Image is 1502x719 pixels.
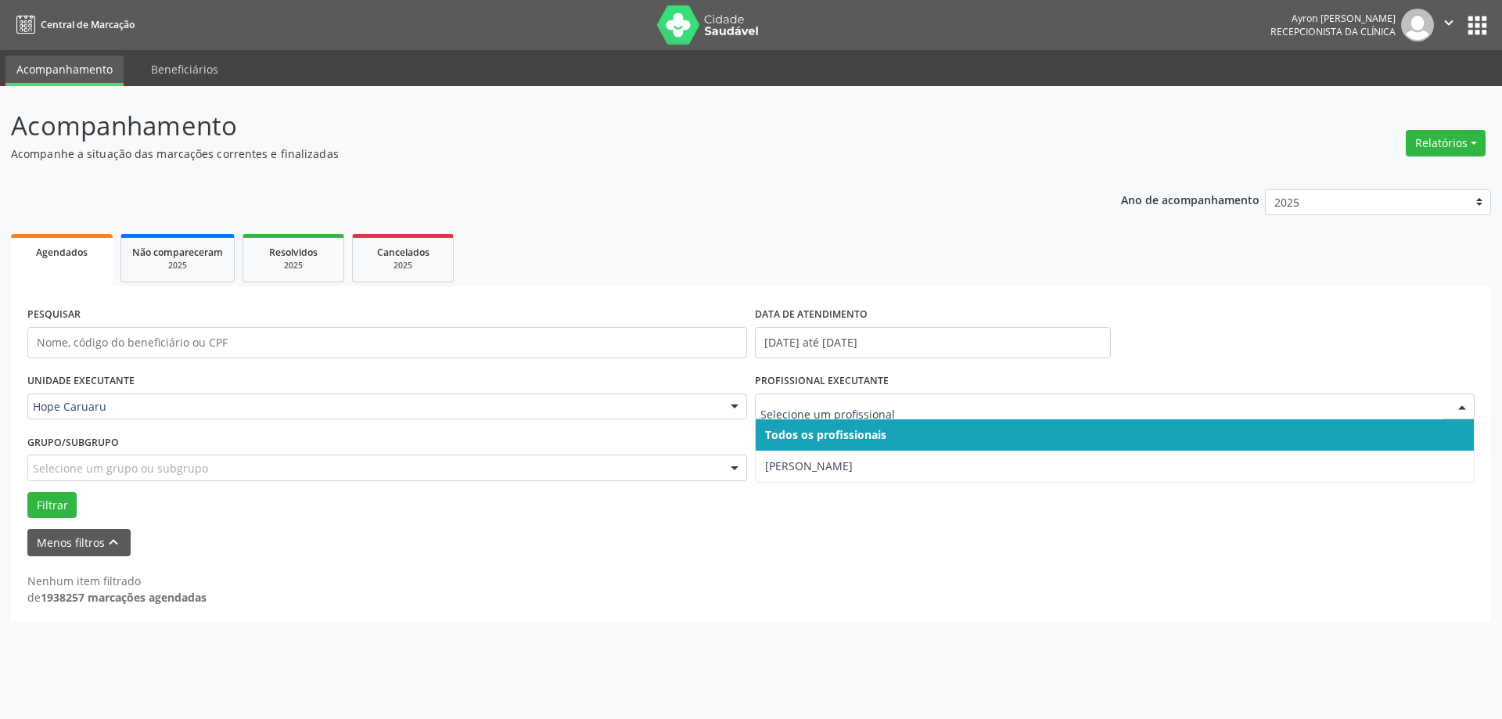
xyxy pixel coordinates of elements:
img: img [1401,9,1434,41]
span: Não compareceram [132,246,223,259]
p: Ano de acompanhamento [1121,189,1259,209]
div: 2025 [364,260,442,271]
a: Central de Marcação [11,12,135,38]
button: Relatórios [1406,130,1486,156]
span: Selecione um grupo ou subgrupo [33,460,208,476]
span: Todos os profissionais [765,427,886,442]
p: Acompanhe a situação das marcações correntes e finalizadas [11,146,1047,162]
div: Nenhum item filtrado [27,573,207,589]
span: [PERSON_NAME] [765,458,853,473]
label: UNIDADE EXECUTANTE [27,369,135,394]
button:  [1434,9,1464,41]
span: Cancelados [377,246,429,259]
span: Resolvidos [269,246,318,259]
strong: 1938257 marcações agendadas [41,590,207,605]
button: Filtrar [27,492,77,519]
a: Beneficiários [140,56,229,83]
p: Acompanhamento [11,106,1047,146]
div: 2025 [254,260,332,271]
button: Menos filtroskeyboard_arrow_up [27,529,131,556]
i:  [1440,14,1457,31]
label: Grupo/Subgrupo [27,430,119,455]
div: 2025 [132,260,223,271]
label: PESQUISAR [27,303,81,327]
span: Recepcionista da clínica [1270,25,1396,38]
span: Hope Caruaru [33,399,715,415]
span: Central de Marcação [41,18,135,31]
input: Selecione um profissional [760,399,1443,430]
input: Nome, código do beneficiário ou CPF [27,327,747,358]
div: de [27,589,207,606]
input: Selecione um intervalo [755,327,1111,358]
a: Acompanhamento [5,56,124,86]
button: apps [1464,12,1491,39]
span: Agendados [36,246,88,259]
label: DATA DE ATENDIMENTO [755,303,868,327]
div: Ayron [PERSON_NAME] [1270,12,1396,25]
label: PROFISSIONAL EXECUTANTE [755,369,889,394]
i: keyboard_arrow_up [105,534,122,551]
